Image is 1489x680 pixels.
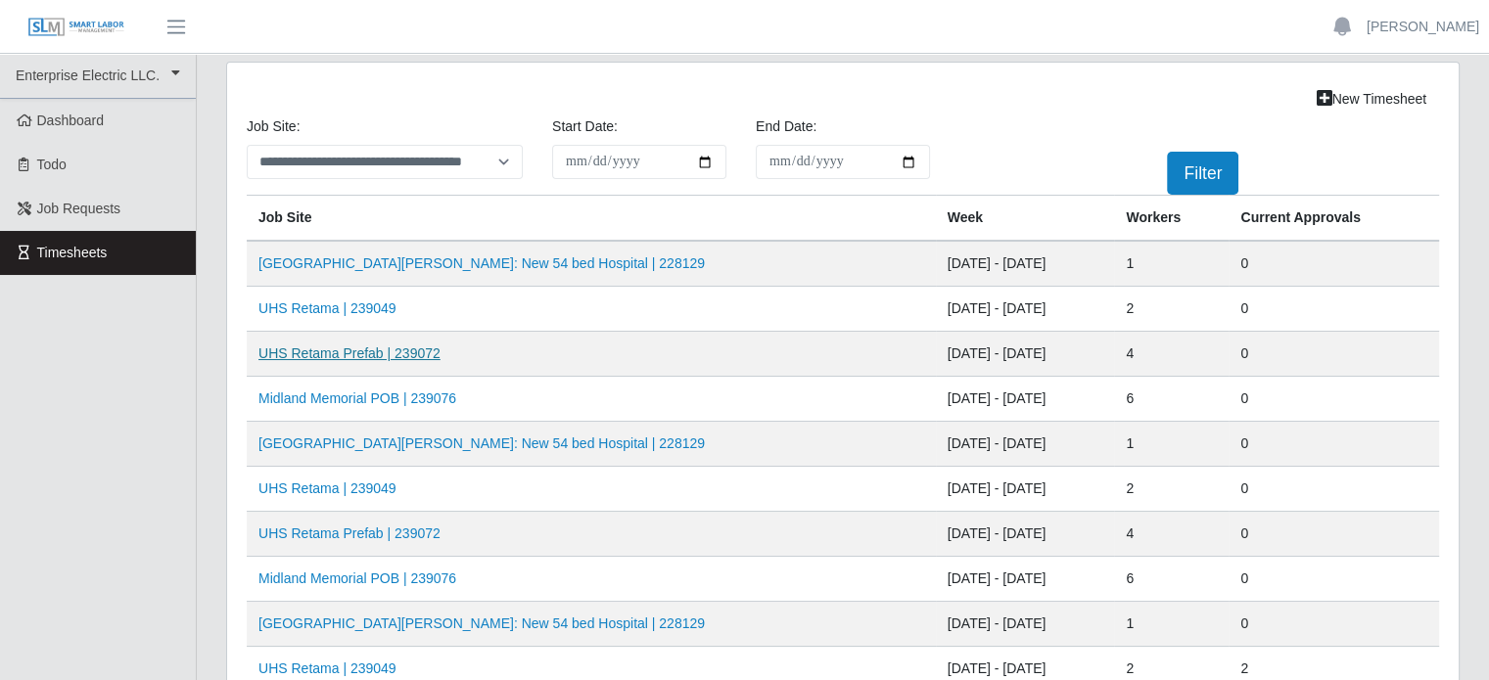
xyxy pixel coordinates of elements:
[1114,422,1229,467] td: 1
[1229,377,1439,422] td: 0
[1114,287,1229,332] td: 2
[37,157,67,172] span: Todo
[37,245,108,260] span: Timesheets
[1114,377,1229,422] td: 6
[936,377,1115,422] td: [DATE] - [DATE]
[1114,467,1229,512] td: 2
[258,300,396,316] a: UHS Retama | 239049
[1114,557,1229,602] td: 6
[247,116,300,137] label: job site:
[756,116,816,137] label: End Date:
[258,660,396,676] a: UHS Retama | 239049
[258,255,705,271] a: [GEOGRAPHIC_DATA][PERSON_NAME]: New 54 bed Hospital | 228129
[258,435,705,451] a: [GEOGRAPHIC_DATA][PERSON_NAME]: New 54 bed Hospital | 228129
[1229,287,1439,332] td: 0
[1229,332,1439,377] td: 0
[1114,241,1229,287] td: 1
[247,196,936,242] th: job site
[37,201,121,216] span: Job Requests
[936,467,1115,512] td: [DATE] - [DATE]
[258,615,705,631] a: [GEOGRAPHIC_DATA][PERSON_NAME]: New 54 bed Hospital | 228129
[1229,512,1439,557] td: 0
[1114,196,1229,242] th: Workers
[1114,332,1229,377] td: 4
[936,512,1115,557] td: [DATE] - [DATE]
[1167,152,1238,195] button: Filter
[936,602,1115,647] td: [DATE] - [DATE]
[258,525,441,541] a: UHS Retama Prefab | 239072
[936,422,1115,467] td: [DATE] - [DATE]
[936,241,1115,287] td: [DATE] - [DATE]
[258,570,456,586] a: Midland Memorial POB | 239076
[936,287,1115,332] td: [DATE] - [DATE]
[258,390,456,406] a: Midland Memorial POB | 239076
[1229,241,1439,287] td: 0
[27,17,125,38] img: SLM Logo
[1229,467,1439,512] td: 0
[936,332,1115,377] td: [DATE] - [DATE]
[1367,17,1479,37] a: [PERSON_NAME]
[258,480,396,496] a: UHS Retama | 239049
[1114,602,1229,647] td: 1
[1114,512,1229,557] td: 4
[1229,602,1439,647] td: 0
[552,116,618,137] label: Start Date:
[1229,557,1439,602] td: 0
[936,557,1115,602] td: [DATE] - [DATE]
[1229,422,1439,467] td: 0
[1229,196,1439,242] th: Current Approvals
[936,196,1115,242] th: Week
[37,113,105,128] span: Dashboard
[258,345,441,361] a: UHS Retama Prefab | 239072
[1304,82,1439,116] a: New Timesheet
